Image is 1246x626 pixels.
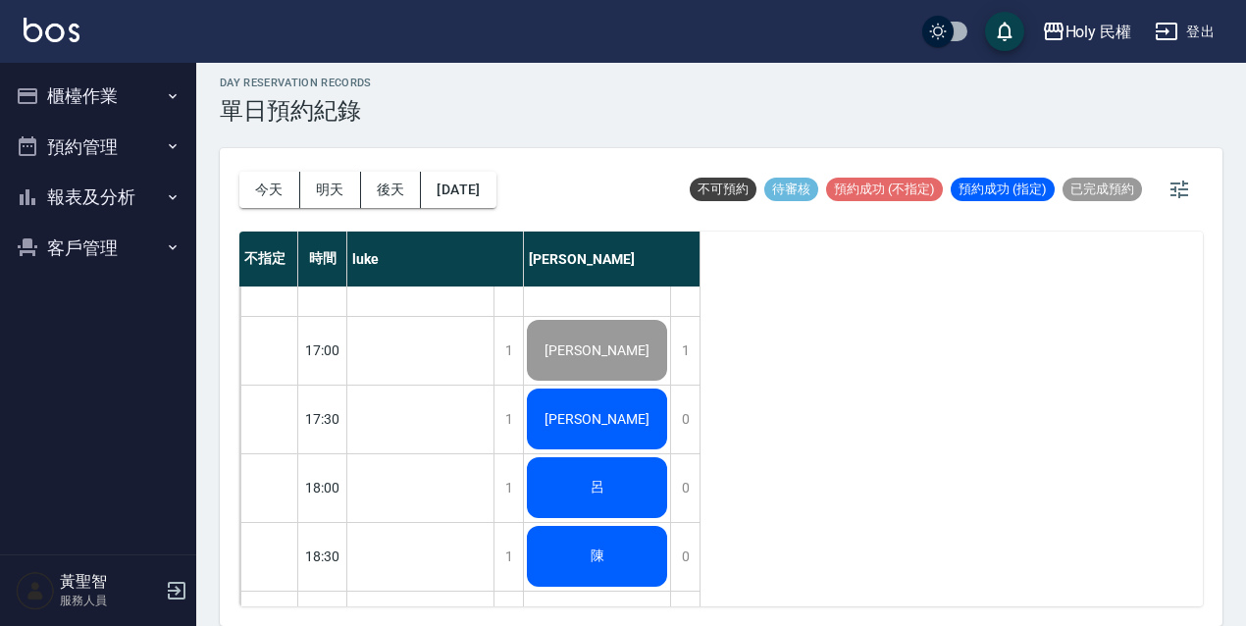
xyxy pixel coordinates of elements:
img: Logo [24,18,79,42]
span: 呂 [587,479,608,496]
h2: day Reservation records [220,77,372,89]
button: 今天 [239,172,300,208]
span: 待審核 [764,181,818,198]
button: 登出 [1147,14,1222,50]
button: save [985,12,1024,51]
span: 預約成功 (指定) [951,181,1055,198]
div: 0 [670,454,700,522]
div: 18:30 [298,522,347,591]
h3: 單日預約紀錄 [220,97,372,125]
div: 1 [493,454,523,522]
div: 1 [493,317,523,385]
h5: 黃聖智 [60,572,160,592]
button: 後天 [361,172,422,208]
div: 0 [670,386,700,453]
div: 1 [670,317,700,385]
span: 已完成預約 [1063,181,1142,198]
div: 1 [493,523,523,591]
div: 不指定 [239,232,298,287]
button: Holy 民權 [1034,12,1140,52]
p: 服務人員 [60,592,160,609]
button: 櫃檯作業 [8,71,188,122]
button: 客戶管理 [8,223,188,274]
div: luke [347,232,524,287]
span: [PERSON_NAME] [541,411,653,427]
div: 1 [493,386,523,453]
span: [PERSON_NAME] [541,342,653,358]
img: Person [16,571,55,610]
button: 明天 [300,172,361,208]
span: 陳 [587,548,608,565]
button: 預約管理 [8,122,188,173]
button: [DATE] [421,172,495,208]
button: 報表及分析 [8,172,188,223]
div: 18:00 [298,453,347,522]
div: 17:30 [298,385,347,453]
div: 時間 [298,232,347,287]
span: 預約成功 (不指定) [826,181,943,198]
div: [PERSON_NAME] [524,232,701,287]
span: 不可預約 [690,181,756,198]
div: 0 [670,523,700,591]
div: Holy 民權 [1065,20,1132,44]
div: 17:00 [298,316,347,385]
